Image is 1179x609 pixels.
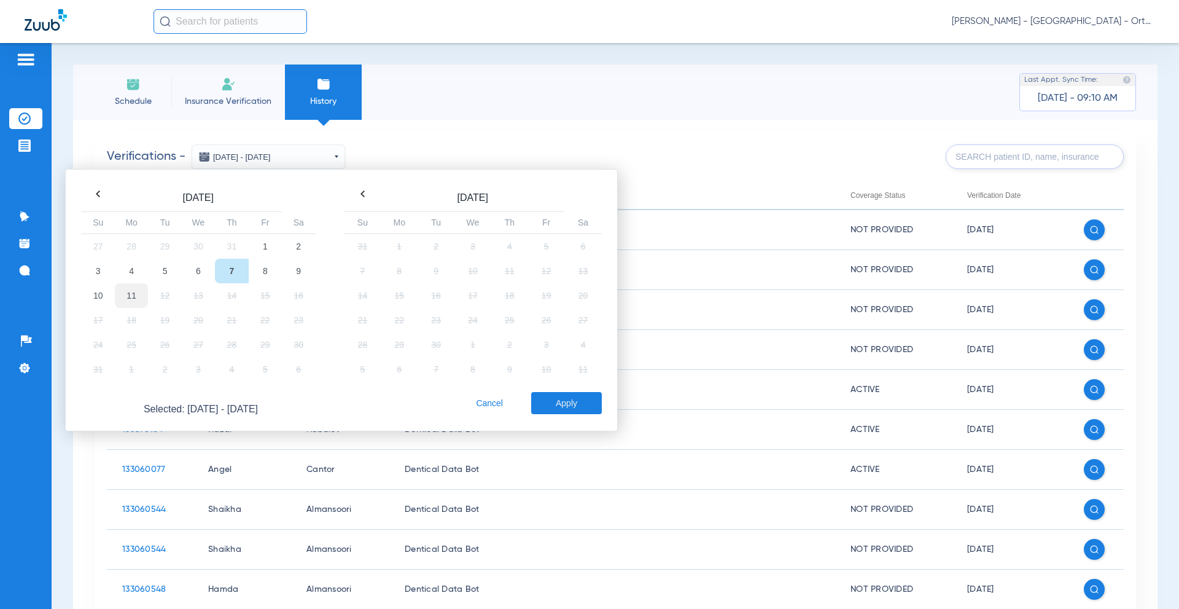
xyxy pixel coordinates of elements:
img: Manual Insurance Verification [221,77,236,92]
img: Search Icon [160,16,171,27]
img: Schedule [126,77,141,92]
span: Dentical Data Bot [405,585,479,594]
img: search white icon [1090,385,1099,394]
img: search white icon [1090,226,1099,234]
span: 133060544 [122,545,166,554]
div: Verification Date [967,189,1053,202]
h2: Verifications - [107,144,345,169]
span: 133060548 [122,585,166,594]
img: hamburger-icon [16,52,36,67]
img: search white icon [1090,345,1099,354]
span: Not Provided [850,545,913,554]
td: Shaikha [193,530,291,570]
input: Search for patients [154,9,307,34]
img: search white icon [1090,545,1099,554]
img: search white icon [1090,425,1099,434]
div: Coverage Status [850,189,905,202]
button: Cancel [472,392,507,414]
span: Active [850,465,880,474]
span: History [294,95,352,108]
td: [DATE] [952,370,1068,410]
span: [DATE] - 09:10 AM [1038,92,1118,104]
td: [DATE] [952,490,1068,530]
span: 133060544 [122,505,166,514]
button: Apply [531,392,602,414]
img: search white icon [1090,465,1099,474]
div: Verification Date [967,189,1021,202]
th: [DATE] [381,186,564,212]
td: Shaikha [193,490,291,530]
td: Almansoori [291,490,389,530]
button: [DATE] - [DATE] [192,144,345,169]
iframe: Chat Widget [1118,550,1179,609]
img: Zuub Logo [25,9,67,31]
td: Cantor [291,450,389,490]
td: [DATE] [952,290,1068,330]
div: Coverage Status [850,189,936,202]
img: search white icon [1090,585,1099,594]
th: [DATE] [115,186,282,212]
td: [DATE] [952,530,1068,570]
span: Dentical Data Bot [405,505,479,514]
td: [DATE] [952,250,1068,290]
span: Not Provided [850,505,913,514]
img: search white icon [1090,305,1099,314]
td: [DATE] [952,410,1068,450]
input: SEARCH patient ID, name, insurance [946,144,1124,169]
td: Angel [193,450,291,490]
span: Insurance Verification [181,95,276,108]
span: Not Provided [850,585,913,594]
td: Almansoori [291,530,389,570]
span: [PERSON_NAME] - [GEOGRAPHIC_DATA] - Ortho | The Super Dentists [952,15,1154,28]
span: Dentical Data Bot [405,465,479,474]
img: search white icon [1090,265,1099,274]
td: [DATE] [952,330,1068,370]
span: Dentical Data Bot [405,545,479,554]
span: 133060077 [122,465,165,474]
span: Selected: [DATE] - [DATE] [78,397,324,422]
span: Last Appt. Sync Time: [1024,74,1098,86]
img: History [316,77,331,92]
span: Schedule [104,95,162,108]
td: [DATE] [952,450,1068,490]
img: last sync help info [1123,76,1131,84]
td: [DATE] [952,210,1068,250]
img: search white icon [1090,505,1099,514]
img: date icon [198,151,211,163]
